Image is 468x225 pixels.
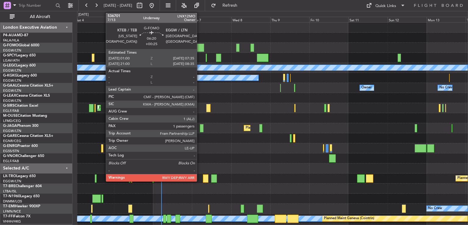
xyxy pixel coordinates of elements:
span: G-LEAX [3,94,16,98]
a: VHHH/HKG [3,219,21,224]
a: EGGW/LTN [3,68,21,73]
a: EGSS/STN [3,149,19,153]
a: G-ENRGPraetor 600 [3,144,38,148]
span: G-VNOR [3,154,18,158]
a: P4-AUAMD-87 [3,34,28,37]
span: P4-AUA [3,34,17,37]
div: Quick Links [375,3,396,9]
span: G-SIRS [3,104,15,108]
span: G-LEGC [3,64,16,67]
a: G-FOMOGlobal 6000 [3,44,39,47]
span: G-KGKG [3,74,17,77]
span: LX-TRO [3,174,16,178]
div: Sun 5 [114,17,153,22]
a: G-SIRSCitation Excel [3,104,38,108]
span: T7-N1960 [3,195,20,198]
span: G-ENRG [3,144,17,148]
span: T7-BRE [3,184,16,188]
a: G-JAGAPhenom 300 [3,124,38,128]
a: G-VNORChallenger 650 [3,154,44,158]
div: Mon 13 [427,17,466,22]
span: M-OUSE [3,114,18,118]
input: Trip Number [19,1,54,10]
a: LFMN/NCE [3,209,21,214]
a: EGGW/LTN [3,88,21,93]
a: G-GARECessna Citation XLS+ [3,134,53,138]
div: Planned Maint [GEOGRAPHIC_DATA] ([GEOGRAPHIC_DATA]) [246,123,342,133]
span: G-GAAL [3,84,17,87]
a: FALA/HLA [3,38,19,43]
a: EGGW/LTN [3,78,21,83]
div: Thu 9 [270,17,309,22]
div: Sun 12 [388,17,427,22]
a: LGAV/ATH [3,58,19,63]
div: No Crew [439,83,453,92]
a: G-LEAXCessna Citation XLS [3,94,50,98]
div: Planned Maint Geneva (Cointrin) [324,214,374,223]
div: Planned Maint [GEOGRAPHIC_DATA] ([GEOGRAPHIC_DATA]) [99,103,195,112]
span: All Aircraft [16,15,64,19]
div: Sat 11 [348,17,387,22]
button: Refresh [208,1,245,10]
div: [DATE] [78,12,89,17]
div: Tue 7 [192,17,231,22]
span: G-GARE [3,134,17,138]
a: EGLF/FAB [3,109,19,113]
a: G-KGKGLegacy 600 [3,74,37,77]
a: LFMD/CEQ [3,119,21,123]
div: Owner [361,83,372,92]
a: M-OUSECitation Mustang [3,114,47,118]
span: Refresh [217,3,243,8]
a: EGGW/LTN [3,179,21,184]
div: Fri 10 [309,17,348,22]
a: EGGW/LTN [3,98,21,103]
span: G-FOMO [3,44,19,47]
button: Quick Links [363,1,408,10]
a: G-GAALCessna Citation XLS+ [3,84,53,87]
a: EGNR/CEG [3,139,21,143]
a: EGGW/LTN [3,48,21,53]
span: [DATE] - [DATE] [104,3,132,8]
a: G-LEGCLegacy 600 [3,64,36,67]
a: DNMM/LOS [3,199,22,204]
span: T7-EMI [3,205,15,208]
div: Mon 6 [153,17,192,22]
div: Wed 8 [231,17,270,22]
a: T7-N1960Legacy 650 [3,195,40,198]
a: EGGW/LTN [3,129,21,133]
a: G-SPCYLegacy 650 [3,54,36,57]
div: No Crew [428,204,442,213]
a: EGLF/FAB [3,159,19,163]
span: T7-FFI [3,215,14,218]
a: LTBA/ISL [3,189,17,194]
a: T7-FFIFalcon 7X [3,215,30,218]
a: LX-TROLegacy 650 [3,174,36,178]
span: G-JAGA [3,124,17,128]
a: T7-EMIHawker 900XP [3,205,40,208]
div: Sat 4 [75,17,114,22]
a: T7-BREChallenger 604 [3,184,42,188]
span: G-SPCY [3,54,16,57]
button: All Aircraft [7,12,66,22]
